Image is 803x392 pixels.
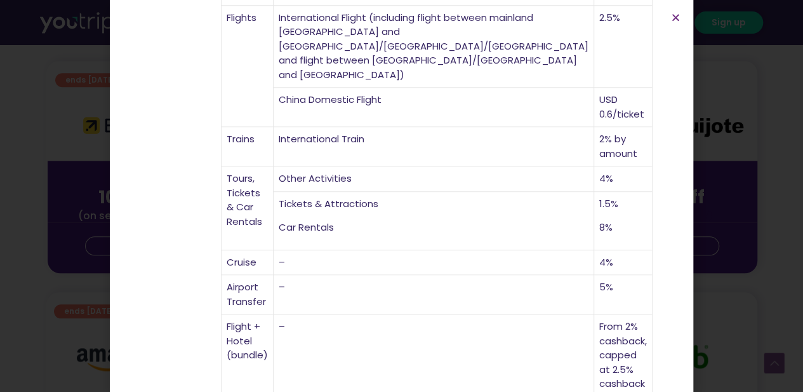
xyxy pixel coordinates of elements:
[594,6,653,88] td: 2.5%
[594,127,653,166] td: 2% by amount
[274,88,594,127] td: China Domestic Flight
[222,166,274,250] td: Tours, Tickets & Car Rentals
[274,250,594,276] td: –
[279,197,588,212] p: Tickets & Attractions
[274,6,594,88] td: International Flight (including flight between mainland [GEOGRAPHIC_DATA] and [GEOGRAPHIC_DATA]/[...
[279,220,334,234] span: Car Rentals
[599,220,613,234] span: 8%
[671,13,680,22] a: Close
[222,127,274,166] td: Trains
[594,250,653,276] td: 4%
[594,166,653,192] td: 4%
[599,197,647,212] p: 1.5%
[274,166,594,192] td: Other Activities
[594,88,653,127] td: USD 0.6/ticket
[222,275,274,314] td: Airport Transfer
[274,127,594,166] td: International Train
[274,275,594,314] td: –
[222,250,274,276] td: Cruise
[222,6,274,128] td: Flights
[594,275,653,314] td: 5%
